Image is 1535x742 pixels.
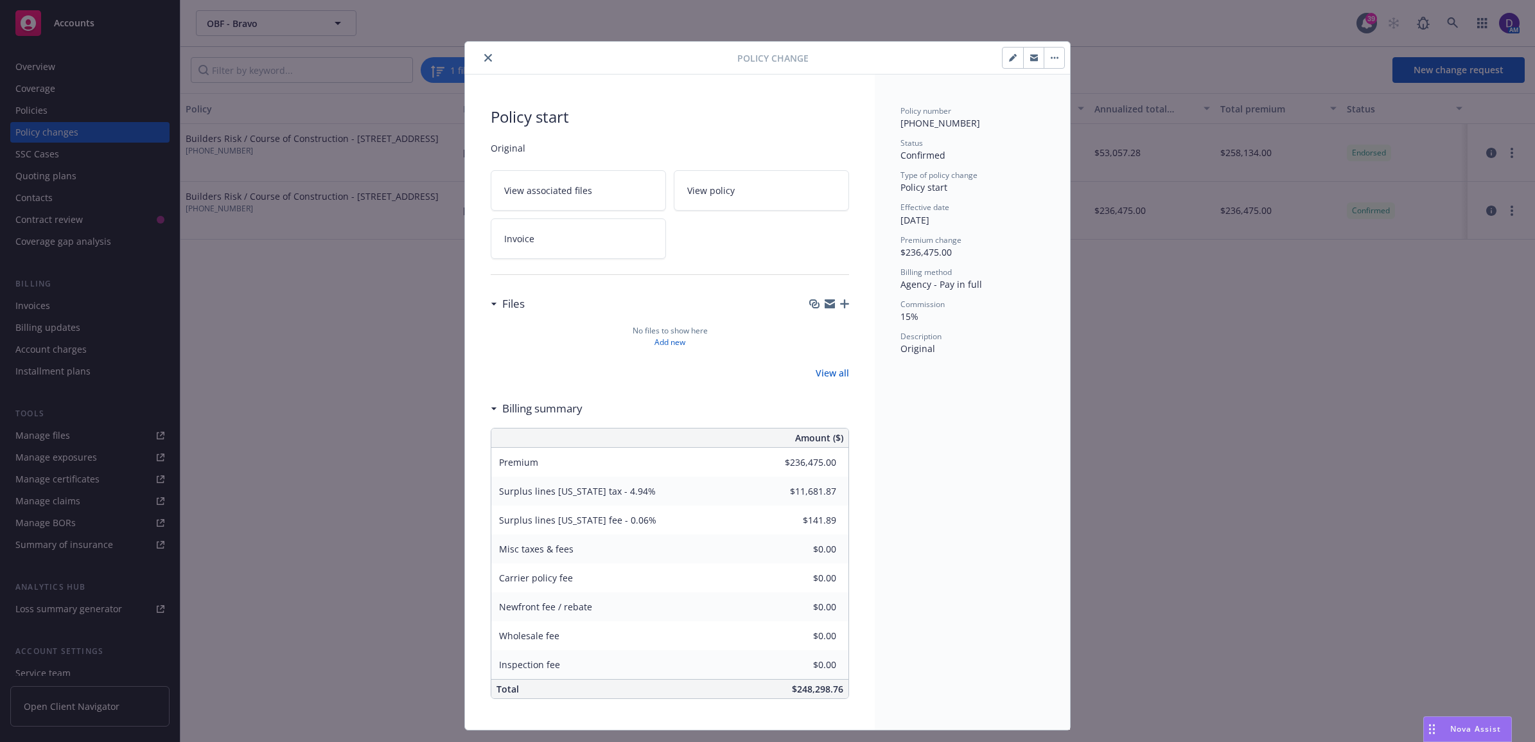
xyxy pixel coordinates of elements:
span: [DATE] [900,214,929,226]
a: Invoice [491,218,666,259]
span: Status [900,137,923,148]
span: $248,298.76 [792,683,843,695]
span: Misc taxes & fees [499,543,574,555]
a: View associated files [491,170,666,211]
span: $236,475.00 [900,246,952,258]
span: Agency - Pay in full [900,278,982,290]
span: Policy start [900,181,947,193]
span: Inspection fee [499,658,560,671]
input: 0.00 [760,510,844,529]
button: Nova Assist [1423,716,1512,742]
button: close [480,50,496,66]
span: Total [496,683,519,695]
span: View associated files [504,184,592,197]
span: [PHONE_NUMBER] [900,117,980,129]
span: Billing method [900,267,952,278]
span: Policy number [900,105,951,116]
input: 0.00 [760,655,844,674]
span: Effective date [900,202,949,213]
span: Original [491,141,849,155]
span: Premium [499,456,538,468]
h3: Billing summary [502,400,583,417]
span: No files to show here [633,325,708,337]
div: Drag to move [1424,717,1440,741]
input: 0.00 [760,539,844,558]
a: View policy [674,170,849,211]
input: 0.00 [760,481,844,500]
span: Newfront fee / rebate [499,601,592,613]
input: 0.00 [760,452,844,472]
h3: Files [502,296,525,312]
a: View all [816,366,849,380]
input: 0.00 [760,568,844,587]
div: Billing summary [491,400,583,417]
span: Policy start [491,105,849,128]
span: Surplus lines [US_STATE] tax - 4.94% [499,485,656,497]
span: Surplus lines [US_STATE] fee - 0.06% [499,514,656,526]
span: Premium change [900,234,961,245]
span: Description [900,331,942,342]
span: Wholesale fee [499,630,559,642]
a: Add new [654,337,685,348]
input: 0.00 [760,597,844,616]
span: Type of policy change [900,170,978,181]
span: Carrier policy fee [499,572,573,584]
span: Commission [900,299,945,310]
span: Policy Change [737,51,809,65]
input: 0.00 [760,626,844,645]
span: Confirmed [900,149,945,161]
span: View policy [687,184,735,197]
span: 15% [900,310,918,322]
span: Nova Assist [1450,723,1501,734]
span: Invoice [504,232,534,245]
span: Original [900,342,935,355]
span: Amount ($) [795,431,843,445]
div: Files [491,296,525,312]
